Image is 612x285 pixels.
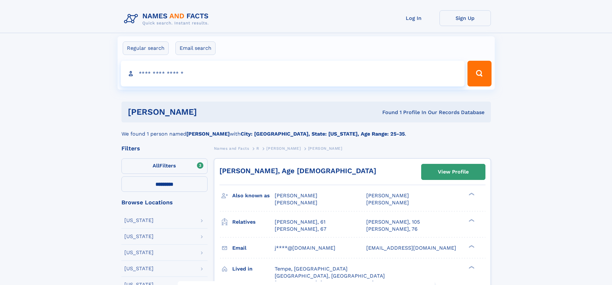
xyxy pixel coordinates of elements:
[124,266,154,271] div: [US_STATE]
[256,146,259,151] span: R
[232,190,275,201] h3: Also known as
[241,131,405,137] b: City: [GEOGRAPHIC_DATA], State: [US_STATE], Age Range: 25-35
[275,273,385,279] span: [GEOGRAPHIC_DATA], [GEOGRAPHIC_DATA]
[388,10,439,26] a: Log In
[467,192,475,196] div: ❯
[467,265,475,269] div: ❯
[366,226,418,233] a: [PERSON_NAME], 76
[121,122,491,138] div: We found 1 person named with .
[124,250,154,255] div: [US_STATE]
[275,200,317,206] span: [PERSON_NAME]
[467,61,491,86] button: Search Button
[123,41,169,55] label: Regular search
[266,144,301,152] a: [PERSON_NAME]
[214,144,249,152] a: Names and Facts
[121,158,208,174] label: Filters
[366,245,456,251] span: [EMAIL_ADDRESS][DOMAIN_NAME]
[232,243,275,254] h3: Email
[266,146,301,151] span: [PERSON_NAME]
[289,109,484,116] div: Found 1 Profile In Our Records Database
[421,164,485,180] a: View Profile
[232,217,275,227] h3: Relatives
[256,144,259,152] a: R
[275,218,325,226] a: [PERSON_NAME], 61
[124,218,154,223] div: [US_STATE]
[219,167,376,175] a: [PERSON_NAME], Age [DEMOGRAPHIC_DATA]
[121,200,208,205] div: Browse Locations
[275,192,317,199] span: [PERSON_NAME]
[467,244,475,248] div: ❯
[186,131,230,137] b: [PERSON_NAME]
[366,192,409,199] span: [PERSON_NAME]
[153,163,159,169] span: All
[467,218,475,222] div: ❯
[121,61,465,86] input: search input
[366,200,409,206] span: [PERSON_NAME]
[128,108,290,116] h1: [PERSON_NAME]
[175,41,216,55] label: Email search
[232,263,275,274] h3: Lived in
[275,226,326,233] a: [PERSON_NAME], 67
[121,146,208,151] div: Filters
[275,266,348,272] span: Tempe, [GEOGRAPHIC_DATA]
[439,10,491,26] a: Sign Up
[366,218,420,226] a: [PERSON_NAME], 105
[308,146,342,151] span: [PERSON_NAME]
[438,165,469,179] div: View Profile
[124,234,154,239] div: [US_STATE]
[121,10,214,28] img: Logo Names and Facts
